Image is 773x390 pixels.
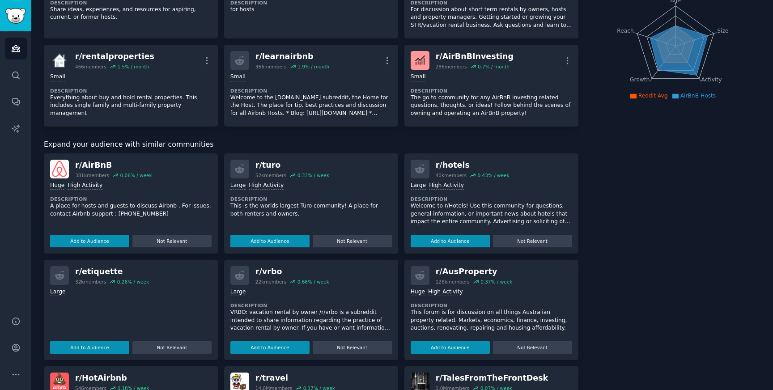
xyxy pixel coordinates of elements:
[120,172,152,178] div: 0.06 % / week
[717,27,728,34] tspan: Size
[75,172,109,178] div: 381k members
[132,235,212,247] button: Not Relevant
[436,64,467,70] div: 286 members
[50,196,212,202] dt: Description
[230,309,392,332] p: VRBO: vacation rental by owner /r/vrbo is a subreddit intended to share information regarding the...
[255,160,329,171] div: r/ turo
[313,235,392,247] button: Not Relevant
[297,64,329,70] div: 1.9 % / month
[436,160,510,171] div: r/ hotels
[478,64,510,70] div: 0.7 % / month
[132,341,212,354] button: Not Relevant
[680,93,716,99] span: AirBnB Hosts
[44,139,213,150] span: Expand your audience with similar communities
[436,51,514,62] div: r/ AirBnBInvesting
[75,373,149,384] div: r/ HotAirbnb
[230,182,246,190] div: Large
[411,6,572,30] p: For discussion about short term rentals by owners, hosts and property managers. Getting started o...
[630,76,650,83] tspan: Growth
[75,64,106,70] div: 466 members
[313,341,392,354] button: Not Relevant
[477,172,509,178] div: 0.43 % / week
[224,45,398,127] a: r/learnairbnb366members1.9% / monthSmallDescriptionWelcome to the [DOMAIN_NAME] subreddit, the Ho...
[50,341,129,354] button: Add to Audience
[255,51,329,62] div: r/ learnairbnb
[411,73,426,81] div: Small
[297,172,329,178] div: 0.33 % / week
[411,341,490,354] button: Add to Audience
[701,76,722,83] tspan: Activity
[50,51,69,70] img: rentalproperties
[230,88,392,94] dt: Description
[428,288,463,297] div: High Activity
[411,182,426,190] div: Large
[44,45,218,127] a: rentalpropertiesr/rentalproperties466members1.5% / monthSmallDescriptionEverything about buy and ...
[50,182,64,190] div: Huge
[255,172,286,178] div: 52k members
[436,279,470,285] div: 126k members
[411,202,572,226] p: Welcome to r/Hotels! Use this community for questions, general information, or important news abo...
[50,160,69,178] img: AirBnB
[411,51,429,70] img: AirBnBInvesting
[493,235,572,247] button: Not Relevant
[75,160,152,171] div: r/ AirBnB
[230,94,392,118] p: Welcome to the [DOMAIN_NAME] subreddit, the Home for the Host. The place for tip, best practices ...
[230,73,246,81] div: Small
[68,182,102,190] div: High Activity
[480,279,512,285] div: 0.37 % / week
[230,235,310,247] button: Add to Audience
[50,6,212,21] p: Share ideas, experiences, and resources for aspiring, current, or former hosts.
[297,279,329,285] div: 0.66 % / week
[255,266,329,277] div: r/ vrbo
[411,309,572,332] p: This forum is for discussion on all things Australian property related. Markets, economics, finan...
[436,266,513,277] div: r/ AusProperty
[230,341,310,354] button: Add to Audience
[50,235,129,247] button: Add to Audience
[117,64,149,70] div: 1.5 % / month
[255,373,335,384] div: r/ travel
[617,27,634,34] tspan: Reach
[411,302,572,309] dt: Description
[75,51,154,62] div: r/ rentalproperties
[117,279,149,285] div: 0.26 % / week
[50,94,212,118] p: Everything about buy and hold rental properties. This includes single family and multi-family pro...
[411,88,572,94] dt: Description
[249,182,284,190] div: High Activity
[493,341,572,354] button: Not Relevant
[50,73,65,81] div: Small
[429,182,464,190] div: High Activity
[230,302,392,309] dt: Description
[436,172,467,178] div: 40k members
[5,8,26,24] img: GummySearch logo
[638,93,668,99] span: Reddit Avg
[411,288,425,297] div: Huge
[50,202,212,218] p: A place for hosts and guests to discuss Airbnb . For issues, contact Airbnb support : [PHONE_NUMBER]
[75,279,106,285] div: 32k members
[50,88,212,94] dt: Description
[404,45,578,127] a: AirBnBInvestingr/AirBnBInvesting286members0.7% / monthSmallDescriptionThe go to community for any...
[230,6,392,14] p: for hosts
[230,288,246,297] div: Large
[255,64,287,70] div: 366 members
[230,202,392,218] p: This is the worlds largest Turo community! A place for both renters and owners.
[50,288,65,297] div: Large
[230,196,392,202] dt: Description
[75,266,149,277] div: r/ etiquette
[436,373,548,384] div: r/ TalesFromTheFrontDesk
[411,196,572,202] dt: Description
[411,94,572,118] p: The go to community for any AirBnB investing related questions, thoughts, or ideas! Follow behind...
[411,235,490,247] button: Add to Audience
[255,279,286,285] div: 22k members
